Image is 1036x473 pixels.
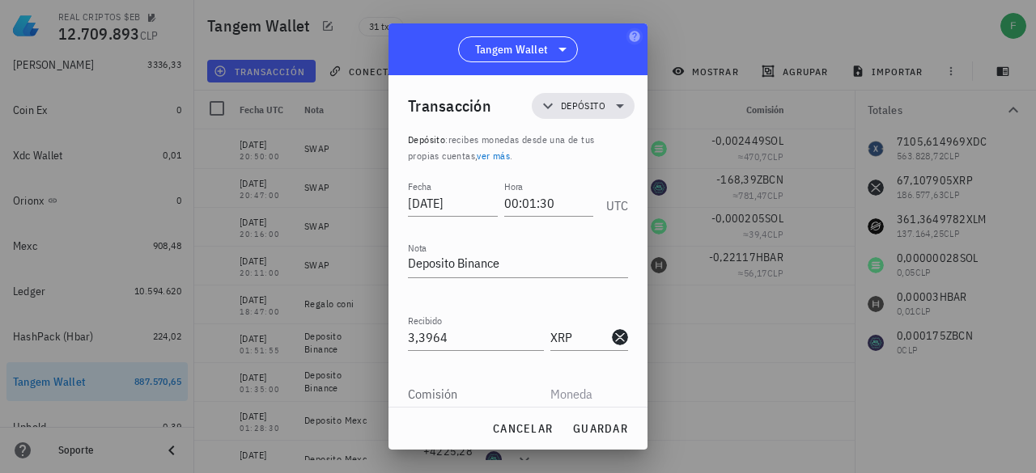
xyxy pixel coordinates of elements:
label: Nota [408,242,427,254]
a: ver más [477,150,510,162]
span: Tangem Wallet [475,41,548,57]
label: Fecha [408,180,431,192]
span: Depósito [561,98,605,114]
span: Depósito [408,133,445,146]
input: Moneda [550,324,609,350]
input: Moneda [550,381,625,407]
div: UTC [600,180,628,221]
button: guardar [566,414,635,443]
div: XRP-icon [612,329,628,345]
button: cancelar [486,414,559,443]
span: cancelar [492,421,553,436]
span: guardar [572,421,628,436]
span: recibes monedas desde una de tus propias cuentas, . [408,133,594,162]
p: : [408,132,628,164]
label: Hora [504,180,523,192]
div: Transacción [408,93,491,119]
label: Recibido [408,315,442,327]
